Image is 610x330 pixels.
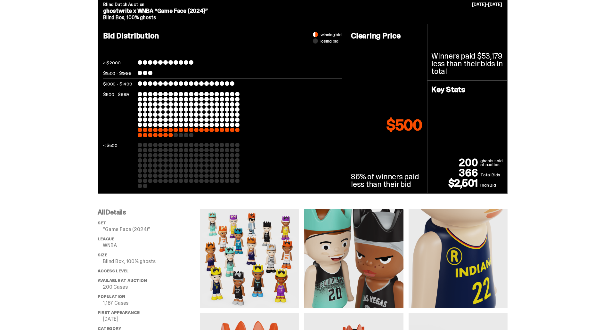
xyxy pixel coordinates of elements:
p: [DATE]-[DATE] [472,2,502,7]
p: All Details [98,209,200,215]
span: losing bid [321,39,339,43]
p: Blind Box, 100% ghosts [103,259,200,264]
img: media gallery image [200,209,299,308]
p: $1000 - $1499 [103,81,135,86]
p: 200 Cases [103,285,200,290]
p: $2,501 [431,178,480,188]
span: First Appearance [98,310,139,315]
span: set [98,220,106,226]
p: [DATE] [103,317,200,322]
p: ghostwrite x WNBA “Game Face (2024)” [103,8,502,14]
p: ≥ $2000 [103,60,135,65]
span: Size [98,252,107,258]
h4: Bid Distribution [103,32,342,60]
img: media gallery image [409,209,508,308]
p: 1,187 Cases [103,301,200,306]
p: 200 [431,157,480,168]
p: $500 - $999 [103,92,135,137]
p: WNBA [103,243,200,248]
img: media gallery image [304,209,403,308]
span: winning bid [321,32,342,37]
h4: Key Stats [431,86,503,93]
p: “Game Face (2024)” [103,227,200,232]
span: Access Level [98,268,129,274]
span: Population [98,294,125,299]
p: < $500 [103,143,135,188]
span: 100% ghosts [126,14,156,21]
span: Available at Auction [98,278,147,283]
p: High Bid [480,182,503,188]
p: Winners paid $53,179 less than their bids in total [431,52,503,75]
span: Blind Box, [103,14,125,21]
p: $1500 - $1999 [103,71,135,76]
p: Blind Dutch Auction [103,2,502,7]
p: $500 [386,117,422,133]
p: Total Bids [480,172,503,178]
p: 366 [431,168,480,178]
p: ghosts sold at auction [480,159,503,168]
h4: Clearing Price [351,32,423,40]
p: 86% of winners paid less than their bid [351,173,423,188]
span: League [98,236,114,242]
